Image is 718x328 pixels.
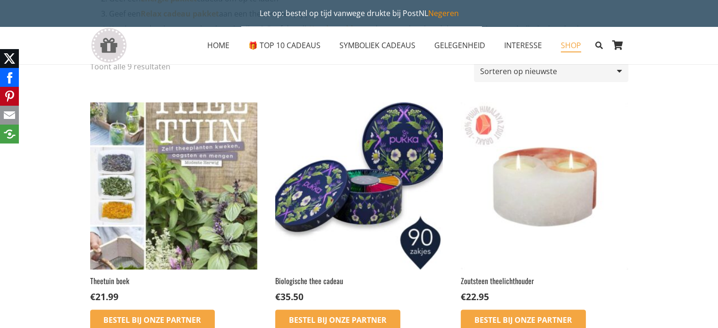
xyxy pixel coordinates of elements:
span: € [461,290,466,303]
bdi: 21.99 [90,290,118,303]
a: INTERESSEINTERESSE Menu [495,34,551,57]
span: GELEGENHEID [434,40,485,50]
a: HOMEHOME Menu [198,34,239,57]
span: SYMBOLIEK CADEAUS [339,40,415,50]
p: Toont alle 9 resultaten [90,61,170,72]
a: Zoeken [591,34,607,57]
span: INTERESSE [504,40,542,50]
bdi: 35.50 [275,290,304,303]
span: € [275,290,280,303]
img: zen cadeau spiritualiteit yin yang theelichthouder zoutlamp steen [461,102,628,269]
span: HOME [207,40,229,50]
a: Negeren [428,8,459,18]
h2: Zoutsteen theelichthouder [461,276,628,286]
a: Theetuin boek €21.99 [90,102,257,303]
span: € [90,290,95,303]
span: 🎁 TOP 10 CADEAUS [248,40,321,50]
h2: Biologische thee cadeau [275,276,442,286]
a: GELEGENHEIDGELEGENHEID Menu [425,34,495,57]
a: SYMBOLIEK CADEAUSSYMBOLIEK CADEAUS Menu [330,34,425,57]
a: 🎁 TOP 10 CADEAUS🎁 TOP 10 CADEAUS Menu [239,34,330,57]
img: Cadeau voor de Theeliefhebber - biologische kruiden theedoos [275,102,442,269]
a: Winkelwagen [608,26,628,64]
h2: Theetuin boek [90,276,257,286]
img: theetuin cadeau boek [90,102,257,269]
a: gift-box-icon-grey-inspirerendwinkelen [90,28,127,63]
a: Zoutsteen theelichthouder €22.95 [461,102,628,303]
a: Biologische thee cadeau €35.50 [275,102,442,303]
bdi: 22.95 [461,290,489,303]
a: SHOPSHOP Menu [551,34,591,57]
select: Winkelbestelling [474,61,628,82]
span: SHOP [561,40,581,50]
